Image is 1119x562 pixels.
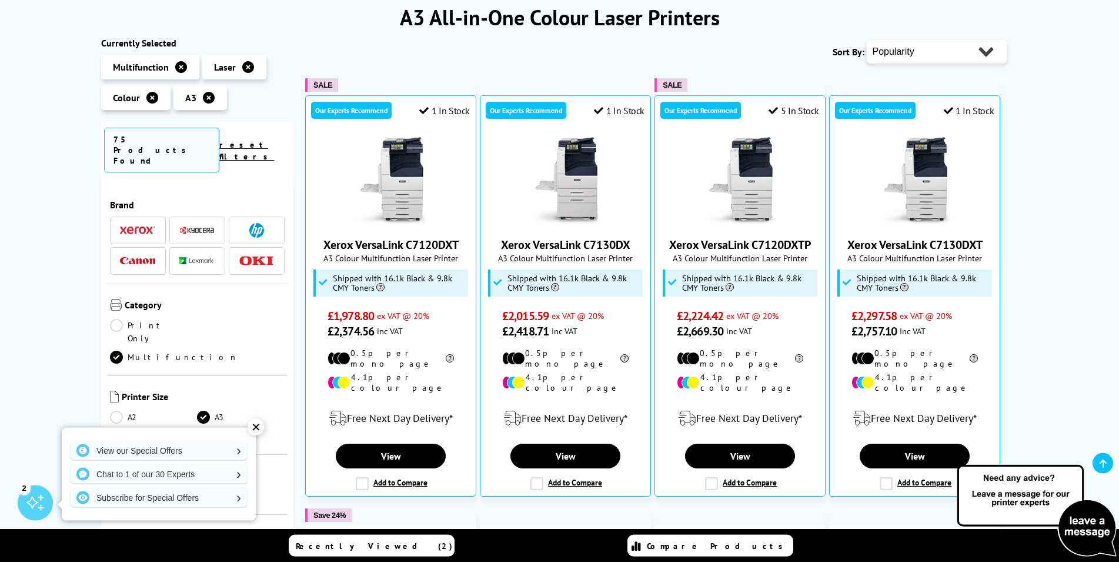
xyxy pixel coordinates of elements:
[333,274,466,292] span: Shipped with 16.1k Black & 9.8k CMY Toners
[594,105,644,117] div: 1 In Stock
[502,348,629,369] li: 0.5p per mono page
[219,139,274,162] a: reset filters
[851,372,978,393] li: 4.1p per colour page
[239,256,274,266] img: OKI
[661,402,819,435] div: modal_delivery
[685,444,794,468] a: View
[120,254,155,268] a: Canon
[248,419,264,435] div: ✕
[654,78,687,92] button: SALE
[113,61,169,73] span: Multifunction
[110,299,122,311] img: Category
[179,223,215,238] a: Kyocera
[900,310,952,321] span: ex VAT @ 20%
[507,274,640,292] span: Shipped with 16.1k Black & 9.8k CMY Toners
[328,372,454,393] li: 4.1p per colour page
[313,81,332,89] span: SALE
[311,102,392,119] div: Our Experts Recommend
[377,310,429,321] span: ex VAT @ 20%
[312,402,470,435] div: modal_delivery
[502,324,549,339] span: £2,418.71
[627,535,793,557] a: Compare Products
[486,402,644,435] div: modal_delivery
[835,102,916,119] div: Our Experts Recommend
[677,372,803,393] li: 4.1p per colour page
[179,257,215,264] img: Lexmark
[696,216,784,228] a: Xerox VersaLink C7120DXTP
[660,102,741,119] div: Our Experts Recommend
[726,310,779,321] span: ex VAT @ 20%
[113,92,140,104] span: Colour
[71,488,247,507] a: Subscribe for Special Offers
[179,254,215,268] a: Lexmark
[857,274,990,292] span: Shipped with 16.1k Black & 9.8k CMY Toners
[871,137,959,225] img: Xerox VersaLink C7130DXT
[677,308,723,324] span: £2,224.42
[871,216,959,228] a: Xerox VersaLink C7130DXT
[944,105,994,117] div: 1 In Stock
[502,372,629,393] li: 4.1p per colour page
[851,348,978,369] li: 0.5p per mono page
[122,391,285,405] span: Printer Size
[836,402,994,435] div: modal_delivery
[836,252,994,264] span: A3 Colour Multifunction Laser Printer
[647,541,789,551] span: Compare Products
[833,46,864,58] span: Sort By:
[214,61,236,73] span: Laser
[197,411,285,424] a: A3
[501,237,630,252] a: Xerox VersaLink C7130DX
[847,237,983,252] a: Xerox VersaLink C7130DXT
[530,477,602,490] label: Add to Compare
[726,325,752,337] span: inc VAT
[419,105,470,117] div: 1 In Stock
[328,324,374,339] span: £2,374.56
[682,274,815,292] span: Shipped with 16.1k Black & 9.8k CMY Toners
[552,325,577,337] span: inc VAT
[696,137,784,225] img: Xerox VersaLink C7120DXTP
[305,78,338,92] button: SALE
[313,511,346,520] span: Save 24%
[120,257,155,265] img: Canon
[239,254,274,268] a: OKI
[510,444,620,468] a: View
[769,105,819,117] div: 5 In Stock
[377,325,403,337] span: inc VAT
[356,477,427,490] label: Add to Compare
[552,310,604,321] span: ex VAT @ 20%
[179,226,215,235] img: Kyocera
[305,508,352,522] button: Save 24%
[110,199,285,211] span: Brand
[104,128,220,172] span: 75 Products Found
[900,325,926,337] span: inc VAT
[677,324,723,339] span: £2,669.30
[289,535,455,557] a: Recently Viewed (2)
[328,308,374,324] span: £1,978.80
[101,4,1018,31] h1: A3 All-in-One Colour Laser Printers
[185,92,196,104] span: A3
[110,391,119,403] img: Printer Size
[110,411,198,424] a: A2
[323,237,459,252] a: Xerox VersaLink C7120DXT
[120,226,155,234] img: Xerox
[347,216,435,228] a: Xerox VersaLink C7120DXT
[101,37,294,49] div: Currently Selected
[239,223,274,238] a: HP
[120,223,155,238] a: Xerox
[336,444,445,468] a: View
[522,137,610,225] img: Xerox VersaLink C7130DX
[312,252,470,264] span: A3 Colour Multifunction Laser Printer
[71,465,247,484] a: Chat to 1 of our 30 Experts
[522,216,610,228] a: Xerox VersaLink C7130DX
[125,299,285,313] span: Category
[486,102,566,119] div: Our Experts Recommend
[669,237,811,252] a: Xerox VersaLink C7120DXTP
[110,351,238,364] a: Multifunction
[296,541,453,551] span: Recently Viewed (2)
[661,252,819,264] span: A3 Colour Multifunction Laser Printer
[954,463,1119,560] img: Open Live Chat window
[347,137,435,225] img: Xerox VersaLink C7120DXT
[851,324,897,339] span: £2,757.10
[880,477,951,490] label: Add to Compare
[249,223,264,238] img: HP
[71,441,247,460] a: View our Special Offers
